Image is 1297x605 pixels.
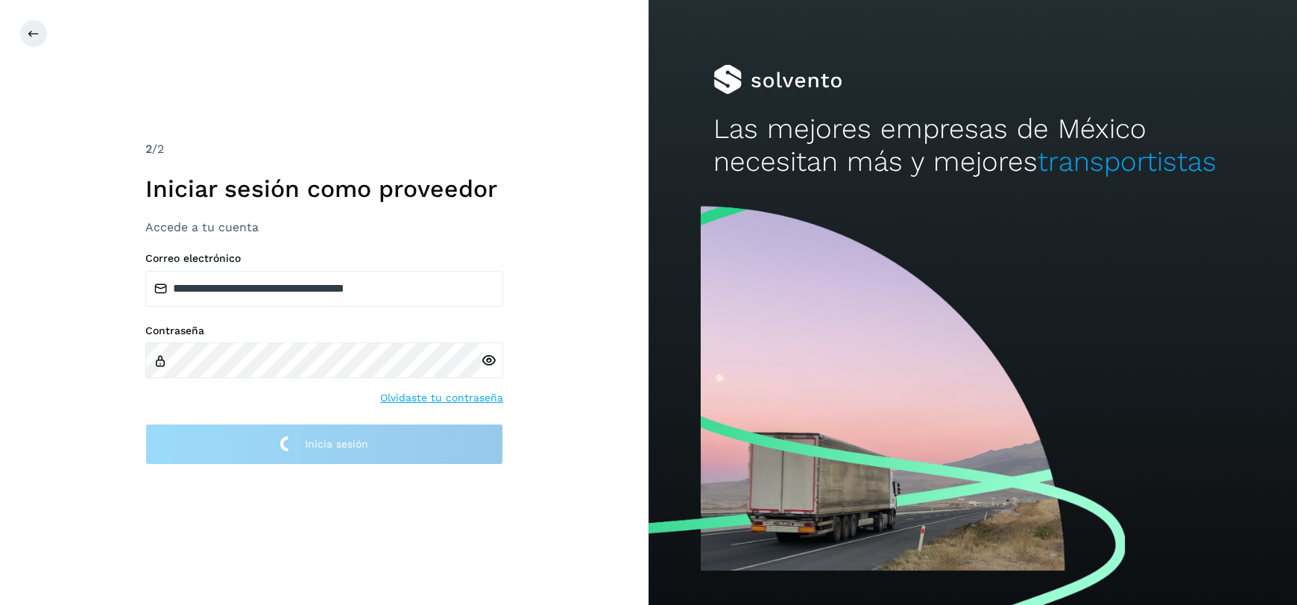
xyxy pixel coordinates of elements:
[145,175,503,203] h1: Iniciar sesión como proveedor
[145,424,503,465] button: Inicia sesión
[380,390,503,406] a: Olvidaste tu contraseña
[305,439,368,449] span: Inicia sesión
[145,220,503,234] h3: Accede a tu cuenta
[713,113,1232,179] h2: Las mejores empresas de México necesitan más y mejores
[145,140,503,158] div: /2
[145,252,503,265] label: Correo electrónico
[145,325,503,337] label: Contraseña
[1038,145,1216,178] span: transportistas
[145,142,152,156] span: 2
